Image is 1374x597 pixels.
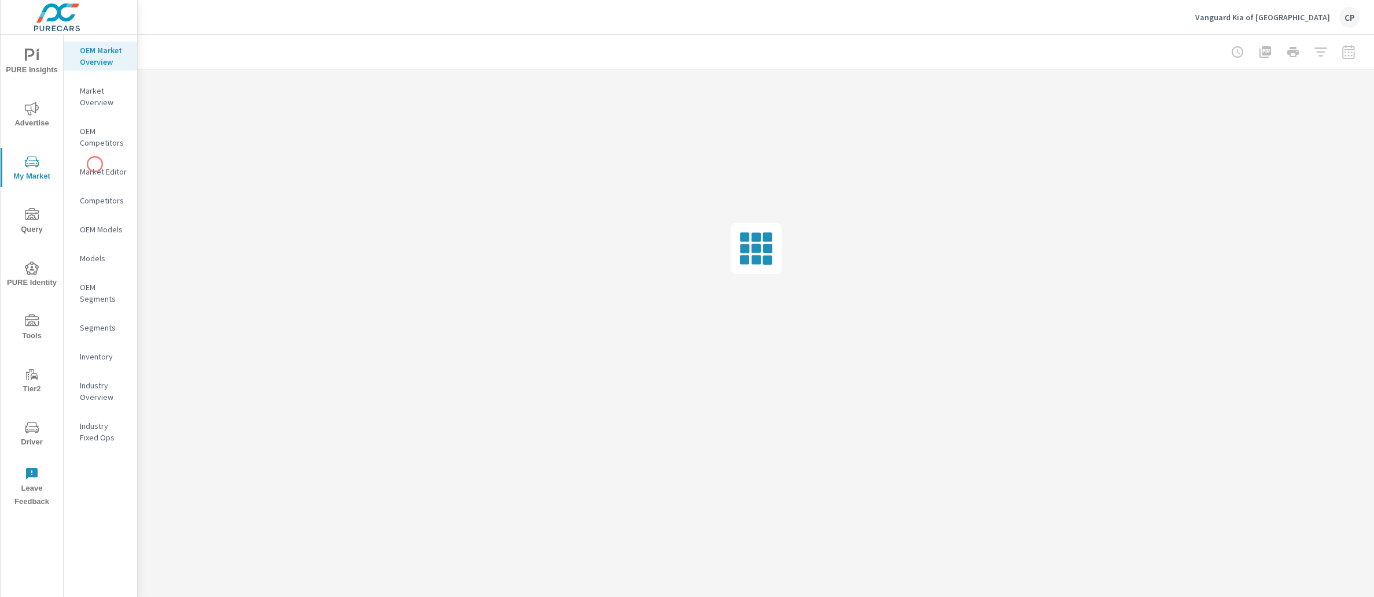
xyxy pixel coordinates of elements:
div: Market Overview [64,82,137,111]
p: Vanguard Kia of [GEOGRAPHIC_DATA] [1195,12,1330,23]
span: Query [4,208,60,236]
span: My Market [4,155,60,183]
p: Market Editor [80,166,128,177]
div: OEM Models [64,221,137,238]
p: OEM Segments [80,281,128,305]
p: OEM Models [80,224,128,235]
div: nav menu [1,35,63,513]
div: Segments [64,319,137,336]
p: Segments [80,322,128,333]
p: Inventory [80,351,128,362]
p: Market Overview [80,85,128,108]
span: PURE Identity [4,261,60,290]
div: Market Editor [64,163,137,180]
span: Advertise [4,102,60,130]
p: Models [80,253,128,264]
span: PURE Insights [4,49,60,77]
div: Competitors [64,192,137,209]
span: Leave Feedback [4,467,60,509]
span: Tools [4,314,60,343]
div: OEM Market Overview [64,42,137,71]
p: OEM Competitors [80,125,128,149]
p: Industry Fixed Ops [80,420,128,443]
div: Industry Overview [64,377,137,406]
p: OEM Market Overview [80,45,128,68]
div: CP [1339,7,1360,28]
p: Industry Overview [80,380,128,403]
span: Tier2 [4,368,60,396]
p: Competitors [80,195,128,206]
div: Inventory [64,348,137,365]
div: OEM Segments [64,279,137,307]
div: OEM Competitors [64,123,137,151]
div: Models [64,250,137,267]
div: Industry Fixed Ops [64,417,137,446]
span: Driver [4,421,60,449]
